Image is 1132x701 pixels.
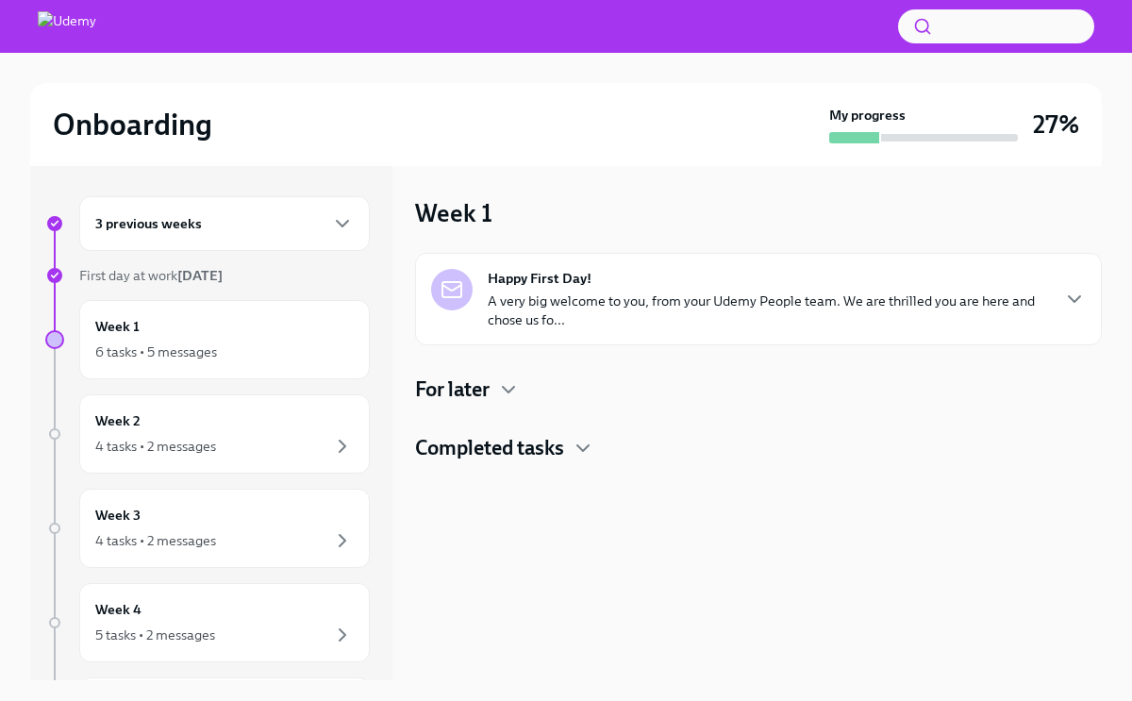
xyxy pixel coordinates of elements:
h6: Week 1 [95,316,140,337]
div: 5 tasks • 2 messages [95,626,215,644]
h4: Completed tasks [415,434,564,462]
a: Week 24 tasks • 2 messages [45,394,370,474]
h6: Week 2 [95,410,141,431]
a: Week 45 tasks • 2 messages [45,583,370,662]
h6: Week 4 [95,599,141,620]
div: Completed tasks [415,434,1102,462]
strong: My progress [829,106,906,125]
p: A very big welcome to you, from your Udemy People team. We are thrilled you are here and chose us... [488,292,1048,329]
h3: 27% [1033,108,1079,142]
strong: [DATE] [177,267,223,284]
h2: Onboarding [53,106,212,143]
a: Week 16 tasks • 5 messages [45,300,370,379]
strong: Happy First Day! [488,269,591,288]
div: 4 tasks • 2 messages [95,437,216,456]
span: First day at work [79,267,223,284]
img: Udemy [38,11,96,42]
div: 3 previous weeks [79,196,370,251]
h3: Week 1 [415,196,492,230]
div: For later [415,376,1102,404]
a: First day at work[DATE] [45,266,370,285]
h6: 3 previous weeks [95,213,202,234]
div: 6 tasks • 5 messages [95,342,217,361]
h4: For later [415,376,490,404]
h6: Week 3 [95,505,141,526]
a: Week 34 tasks • 2 messages [45,489,370,568]
div: 4 tasks • 2 messages [95,531,216,550]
